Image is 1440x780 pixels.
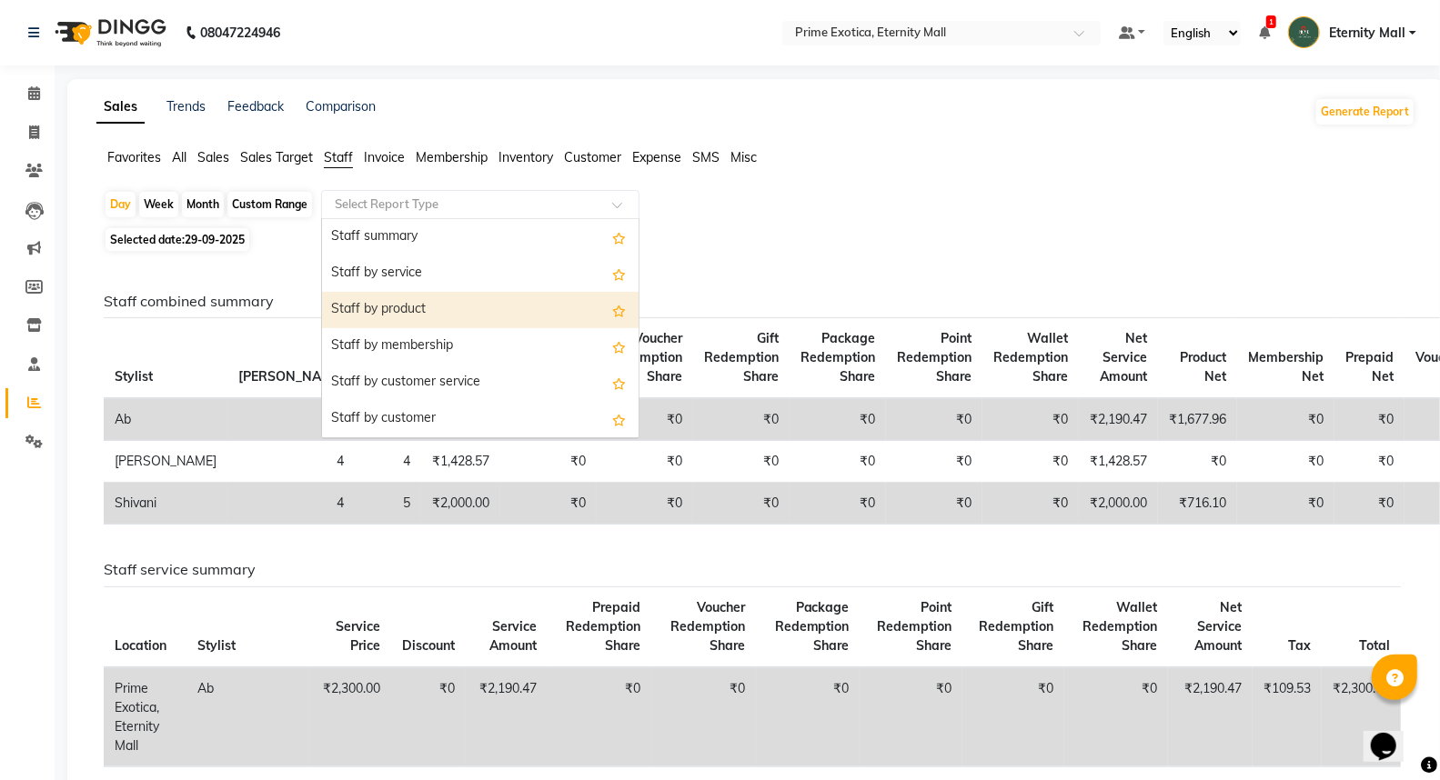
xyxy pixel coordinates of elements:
td: ₹0 [886,398,982,441]
span: Misc [730,149,757,165]
img: Eternity Mall [1288,16,1320,48]
span: Voucher Redemption Share [608,330,682,385]
td: ₹0 [886,483,982,525]
td: ₹0 [790,398,886,441]
span: Selected date: [106,228,249,251]
span: Inventory [498,149,553,165]
td: ₹0 [1334,398,1405,441]
td: ₹0 [1237,398,1334,441]
div: Staff by customer service [322,365,639,401]
td: ₹0 [790,483,886,525]
td: ₹0 [982,441,1079,483]
td: ₹716.10 [1158,483,1237,525]
td: ₹0 [391,667,466,767]
span: Wallet Redemption Share [1083,599,1157,654]
span: Gift Redemption Share [704,330,779,385]
td: 5 [355,483,421,525]
td: ₹0 [982,483,1079,525]
td: [PERSON_NAME] [104,441,227,483]
span: Add this report to Favorites List [612,372,626,394]
td: ₹0 [693,441,790,483]
span: Sales Target [240,149,313,165]
span: SMS [692,149,720,165]
span: Package Redemption Share [775,599,850,654]
a: Comparison [306,98,376,115]
td: ₹2,000.00 [1079,483,1158,525]
td: ₹0 [500,441,597,483]
td: ₹2,300.00 [310,667,391,767]
td: ₹0 [1158,441,1237,483]
a: Sales [96,91,145,124]
span: Staff [324,149,353,165]
span: Point Redemption Share [877,599,952,654]
span: Total [1359,637,1390,654]
span: Membership [416,149,488,165]
td: ₹0 [597,483,693,525]
span: Service Price [336,618,380,654]
span: Prepaid Net [1345,349,1394,385]
td: ₹2,190.47 [1079,398,1158,441]
td: ₹0 [693,483,790,525]
td: ₹0 [1334,483,1405,525]
span: Service Amount [489,618,537,654]
span: Expense [632,149,681,165]
td: ₹1,428.57 [1079,441,1158,483]
td: ₹0 [886,441,982,483]
span: Add this report to Favorites List [612,226,626,248]
span: Net Service Amount [1100,330,1147,385]
a: Trends [166,98,206,115]
td: 4 [355,441,421,483]
span: Add this report to Favorites List [612,408,626,430]
span: Wallet Redemption Share [993,330,1068,385]
span: Gift Redemption Share [979,599,1053,654]
td: ₹0 [1237,483,1334,525]
td: ₹0 [500,483,597,525]
a: 1 [1259,25,1270,41]
span: Point Redemption Share [897,330,972,385]
td: ₹0 [1064,667,1168,767]
td: Prime Exotica, Eternity Mall [104,667,186,767]
span: Eternity Mall [1329,24,1405,43]
td: ₹0 [1334,441,1405,483]
td: ₹0 [1237,441,1334,483]
img: logo [46,7,171,58]
span: Add this report to Favorites List [612,299,626,321]
span: Stylist [115,368,153,385]
td: ₹2,000.00 [421,483,500,525]
div: Month [182,192,224,217]
span: All [172,149,186,165]
td: Ab [186,667,310,767]
span: Sales [197,149,229,165]
span: Tax [1288,637,1311,654]
td: ₹0 [597,398,693,441]
span: Add this report to Favorites List [612,335,626,357]
td: ₹1,428.57 [421,441,500,483]
iframe: chat widget [1364,707,1422,762]
td: ₹0 [790,441,886,483]
span: Location [115,637,166,654]
td: ₹0 [962,667,1064,767]
td: ₹2,300.00 [1322,667,1401,767]
td: ₹0 [651,667,755,767]
td: 5 [227,398,355,441]
div: Staff by customer [322,401,639,437]
button: Generate Report [1316,99,1414,125]
div: Week [139,192,178,217]
td: ₹0 [693,398,790,441]
div: Day [106,192,136,217]
span: Customer [564,149,621,165]
td: ₹0 [756,667,861,767]
td: ₹2,190.47 [466,667,549,767]
td: 4 [227,441,355,483]
td: ₹109.53 [1253,667,1322,767]
span: Add this report to Favorites List [612,263,626,285]
span: [PERSON_NAME] [238,368,344,385]
td: ₹2,190.47 [1168,667,1253,767]
span: 29-09-2025 [185,233,245,246]
td: ₹0 [548,667,651,767]
td: Shivani [104,483,227,525]
span: Voucher Redemption Share [670,599,745,654]
span: 1 [1266,15,1276,28]
td: ₹0 [982,398,1079,441]
div: Custom Range [227,192,312,217]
